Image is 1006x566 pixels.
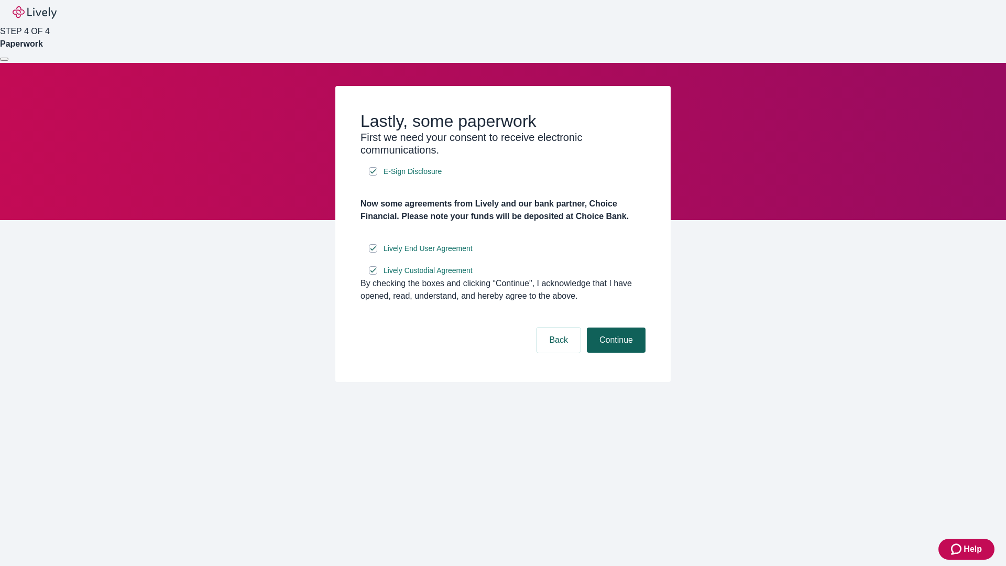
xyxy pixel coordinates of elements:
a: e-sign disclosure document [381,264,475,277]
img: Lively [13,6,57,19]
h2: Lastly, some paperwork [360,111,646,131]
span: E-Sign Disclosure [384,166,442,177]
a: e-sign disclosure document [381,165,444,178]
button: Continue [587,328,646,353]
span: Help [964,543,982,556]
span: Lively Custodial Agreement [384,265,473,276]
button: Zendesk support iconHelp [938,539,994,560]
div: By checking the boxes and clicking “Continue", I acknowledge that I have opened, read, understand... [360,277,646,302]
button: Back [537,328,581,353]
svg: Zendesk support icon [951,543,964,556]
h4: Now some agreements from Lively and our bank partner, Choice Financial. Please note your funds wi... [360,198,646,223]
a: e-sign disclosure document [381,242,475,255]
h3: First we need your consent to receive electronic communications. [360,131,646,156]
span: Lively End User Agreement [384,243,473,254]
